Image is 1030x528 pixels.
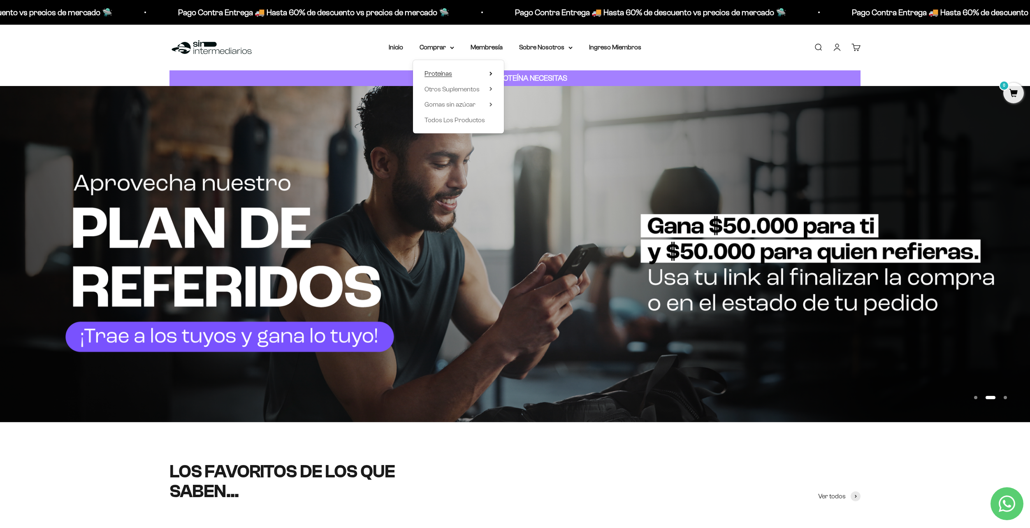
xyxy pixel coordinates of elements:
[425,86,480,93] span: Otros Suplementos
[1003,89,1024,98] a: 0
[425,84,492,95] summary: Otros Suplementos
[425,99,492,110] summary: Gomas sin azúcar
[818,491,846,502] span: Ver todos
[818,491,861,502] a: Ver todos
[169,461,395,501] split-lines: LOS FAVORITOS DE LOS QUE SABEN...
[471,44,503,51] a: Membresía
[425,68,492,79] summary: Proteínas
[420,42,454,53] summary: Comprar
[519,42,573,53] summary: Sobre Nosotros
[463,74,567,82] strong: CUANTA PROTEÍNA NECESITAS
[500,6,771,19] p: Pago Contra Entrega 🚚 Hasta 60% de descuento vs precios de mercado 🛸
[425,115,492,126] a: Todos Los Productos
[589,44,641,51] a: Ingreso Miembros
[425,116,485,123] span: Todos Los Productos
[425,70,452,77] span: Proteínas
[425,101,476,108] span: Gomas sin azúcar
[999,81,1009,91] mark: 0
[163,6,434,19] p: Pago Contra Entrega 🚚 Hasta 60% de descuento vs precios de mercado 🛸
[389,44,403,51] a: Inicio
